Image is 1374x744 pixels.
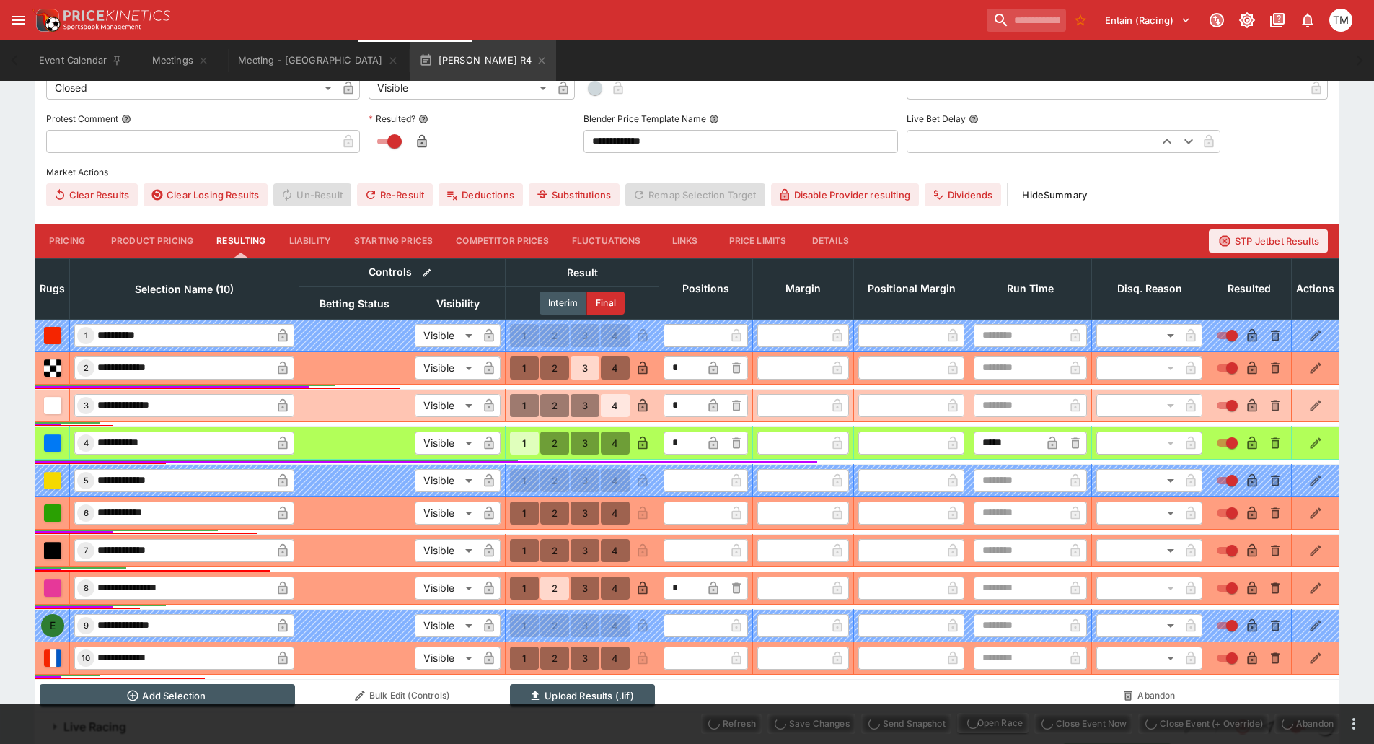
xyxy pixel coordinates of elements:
th: Margin [753,258,854,319]
th: Resulted [1207,258,1292,319]
span: 6 [81,508,92,518]
button: 3 [571,432,599,455]
button: Live Bet Delay [969,114,979,124]
button: 4 [601,432,630,455]
button: Interim [540,292,587,315]
button: 3 [571,647,599,670]
div: Visible [415,432,477,455]
button: 3 [571,356,599,380]
button: Clear Results [46,183,138,206]
div: Visible [415,539,477,562]
button: Price Limits [718,224,798,258]
button: Disable Provider resulting [771,183,919,206]
button: Details [798,224,863,258]
span: 2 [81,363,92,373]
button: Tristan Matheson [1325,4,1357,36]
div: Visible [415,502,477,525]
button: 2 [540,539,569,562]
button: Abandon [1096,684,1203,707]
button: 1 [510,577,539,600]
button: 2 [540,356,569,380]
button: 1 [510,539,539,562]
button: Select Tenant [1096,9,1199,32]
button: 4 [601,647,630,670]
th: Run Time [969,258,1092,319]
div: Tristan Matheson [1329,9,1352,32]
button: Protest Comment [121,114,131,124]
button: Toggle light/dark mode [1234,7,1260,33]
img: Sportsbook Management [63,24,141,30]
div: Visible [415,647,477,670]
button: 4 [601,394,630,417]
th: Disq. Reason [1092,258,1207,319]
button: Bulk Edit (Controls) [304,684,501,707]
button: Dividends [925,183,1001,206]
span: Visibility [420,295,496,312]
div: Visible [369,76,552,100]
span: 1 [82,331,91,341]
button: Final [587,292,625,315]
button: 2 [540,647,569,670]
button: Product Pricing [100,224,205,258]
button: 4 [601,539,630,562]
button: 4 [601,577,630,600]
label: Market Actions [46,162,1328,183]
p: Live Bet Delay [907,113,966,125]
span: Betting Status [304,295,405,312]
button: 1 [510,502,539,525]
button: 4 [601,356,630,380]
button: 2 [540,577,569,600]
button: Fluctuations [560,224,653,258]
button: Links [653,224,718,258]
button: 4 [601,502,630,525]
span: 10 [79,653,93,663]
div: Visible [415,324,477,347]
button: Re-Result [357,183,433,206]
span: 3 [81,401,92,411]
p: Resulted? [369,113,415,125]
button: Starting Prices [343,224,444,258]
button: 1 [510,356,539,380]
div: Visible [415,356,477,380]
div: Visible [415,394,477,417]
th: Positions [659,258,753,319]
button: Event Calendar [30,40,131,81]
button: 1 [510,394,539,417]
button: Notifications [1295,7,1321,33]
th: Rugs [35,258,70,319]
button: 2 [540,432,569,455]
th: Positional Margin [854,258,969,319]
button: 2 [540,394,569,417]
button: 2 [540,502,569,525]
th: Actions [1292,258,1339,319]
div: Closed [46,76,337,100]
button: 1 [510,647,539,670]
button: 3 [571,539,599,562]
p: Blender Price Template Name [583,113,706,125]
span: Un-Result [273,183,351,206]
button: Connected to PK [1204,7,1230,33]
button: Resulting [205,224,277,258]
button: Meeting - Addington [229,40,407,81]
button: 3 [571,502,599,525]
button: 3 [571,577,599,600]
button: Deductions [439,183,523,206]
button: Documentation [1264,7,1290,33]
button: open drawer [6,7,32,33]
button: Substitutions [529,183,620,206]
span: 5 [81,476,92,486]
button: No Bookmarks [1069,9,1092,32]
button: Liability [278,224,343,258]
div: E [41,614,64,637]
button: Resulted? [418,114,428,124]
button: STP Jetbet Results [1209,229,1328,253]
button: Blender Price Template Name [709,114,719,124]
button: more [1345,715,1362,732]
button: Clear Losing Results [144,183,268,206]
span: 4 [81,438,92,448]
th: Result [506,258,659,286]
div: Visible [415,614,477,637]
button: 3 [571,394,599,417]
button: Upload Results (.lif) [510,684,655,707]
